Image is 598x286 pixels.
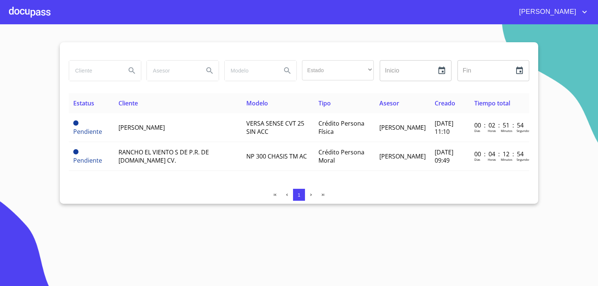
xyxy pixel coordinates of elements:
[246,99,268,107] span: Modelo
[118,123,165,132] span: [PERSON_NAME]
[435,99,455,107] span: Creado
[225,61,275,81] input: search
[278,62,296,80] button: Search
[435,148,453,164] span: [DATE] 09:49
[118,148,209,164] span: RANCHO EL VIENTO S DE P.R. DE [DOMAIN_NAME] CV.
[474,150,525,158] p: 00 : 04 : 12 : 54
[379,123,426,132] span: [PERSON_NAME]
[318,119,364,136] span: Crédito Persona Física
[147,61,198,81] input: search
[302,60,374,80] div: ​
[514,6,580,18] span: [PERSON_NAME]
[293,189,305,201] button: 1
[517,157,530,162] p: Segundos
[246,152,307,160] span: NP 300 CHASIS TM AC
[246,119,304,136] span: VERSA SENSE CVT 25 SIN ACC
[123,62,141,80] button: Search
[435,119,453,136] span: [DATE] 11:10
[474,99,510,107] span: Tiempo total
[501,129,512,133] p: Minutos
[379,152,426,160] span: [PERSON_NAME]
[514,6,589,18] button: account of current user
[517,129,530,133] p: Segundos
[474,121,525,129] p: 00 : 02 : 51 : 54
[73,99,94,107] span: Estatus
[488,157,496,162] p: Horas
[474,129,480,133] p: Dias
[73,127,102,136] span: Pendiente
[298,192,300,198] span: 1
[501,157,512,162] p: Minutos
[318,99,331,107] span: Tipo
[118,99,138,107] span: Cliente
[488,129,496,133] p: Horas
[73,120,78,126] span: Pendiente
[474,157,480,162] p: Dias
[318,148,364,164] span: Crédito Persona Moral
[201,62,219,80] button: Search
[73,149,78,154] span: Pendiente
[379,99,399,107] span: Asesor
[73,156,102,164] span: Pendiente
[69,61,120,81] input: search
